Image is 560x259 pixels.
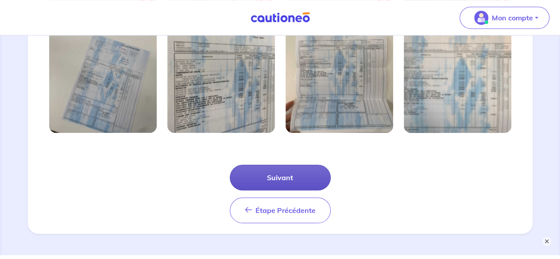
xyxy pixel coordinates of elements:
[247,12,313,23] img: Cautioneo
[230,165,331,190] button: Suivant
[230,197,331,223] button: Étape Précédente
[542,237,551,246] button: ×
[460,7,549,29] button: illu_account_valid_menu.svgMon compte
[492,12,533,23] p: Mon compte
[474,11,488,25] img: illu_account_valid_menu.svg
[255,206,316,215] span: Étape Précédente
